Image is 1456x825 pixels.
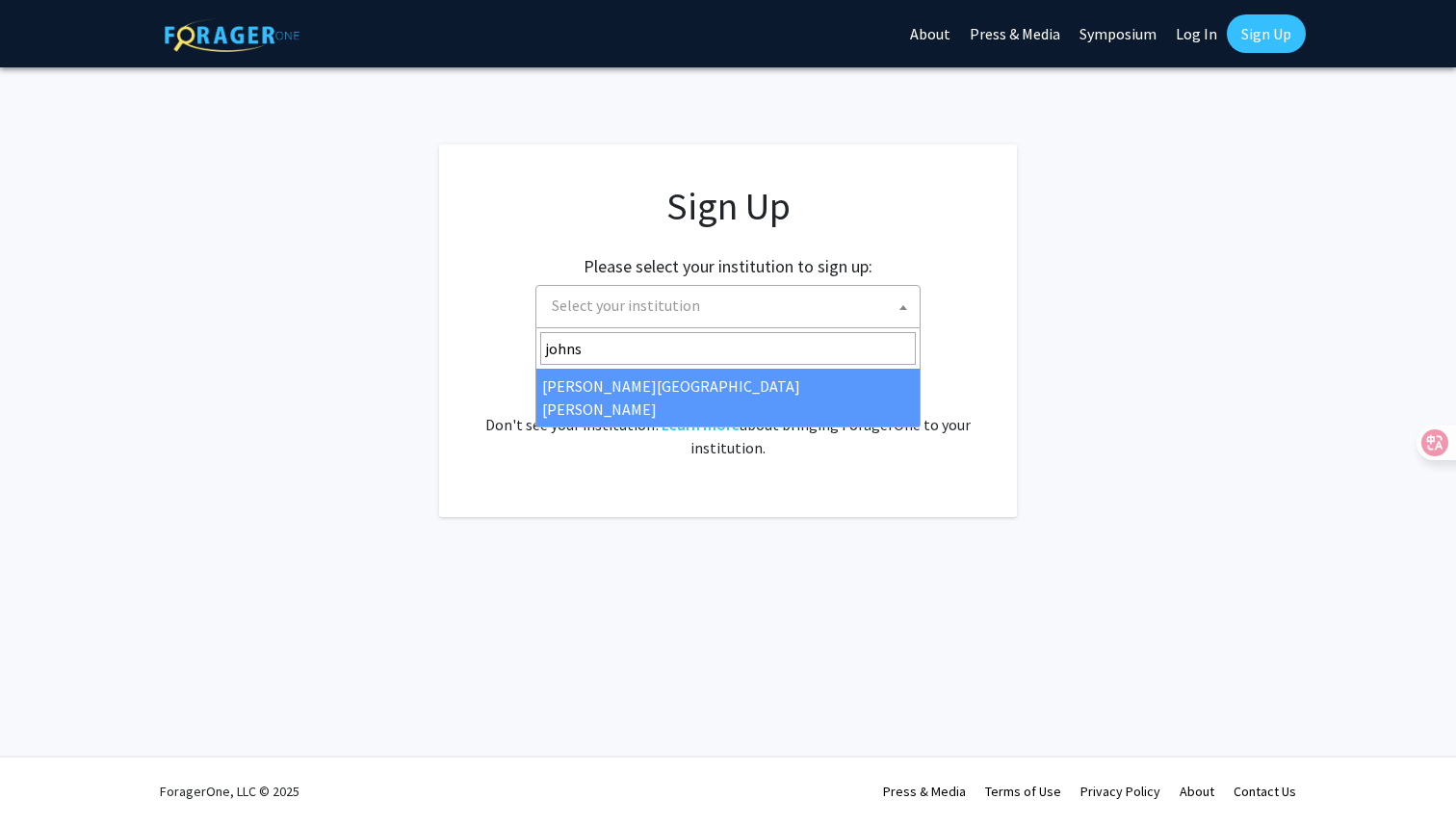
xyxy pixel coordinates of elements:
a: About [1180,783,1214,800]
li: [PERSON_NAME][GEOGRAPHIC_DATA][PERSON_NAME] [536,369,920,426]
img: ForagerOne Logo [165,18,299,52]
span: Select your institution [552,296,700,315]
h1: Sign Up [478,183,978,229]
iframe: Chat [14,738,82,811]
div: Already have an account? . Don't see your institution? about bringing ForagerOne to your institut... [478,367,978,459]
span: Select your institution [535,285,921,328]
a: Contact Us [1234,783,1296,800]
input: Search [540,332,916,365]
a: Press & Media [883,783,966,800]
h2: Please select your institution to sign up: [584,256,872,277]
div: ForagerOne, LLC © 2025 [160,758,299,825]
a: Learn more about bringing ForagerOne to your institution [662,415,740,434]
a: Terms of Use [985,783,1061,800]
span: Select your institution [544,286,920,325]
a: Privacy Policy [1080,783,1160,800]
a: Sign Up [1227,14,1306,53]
